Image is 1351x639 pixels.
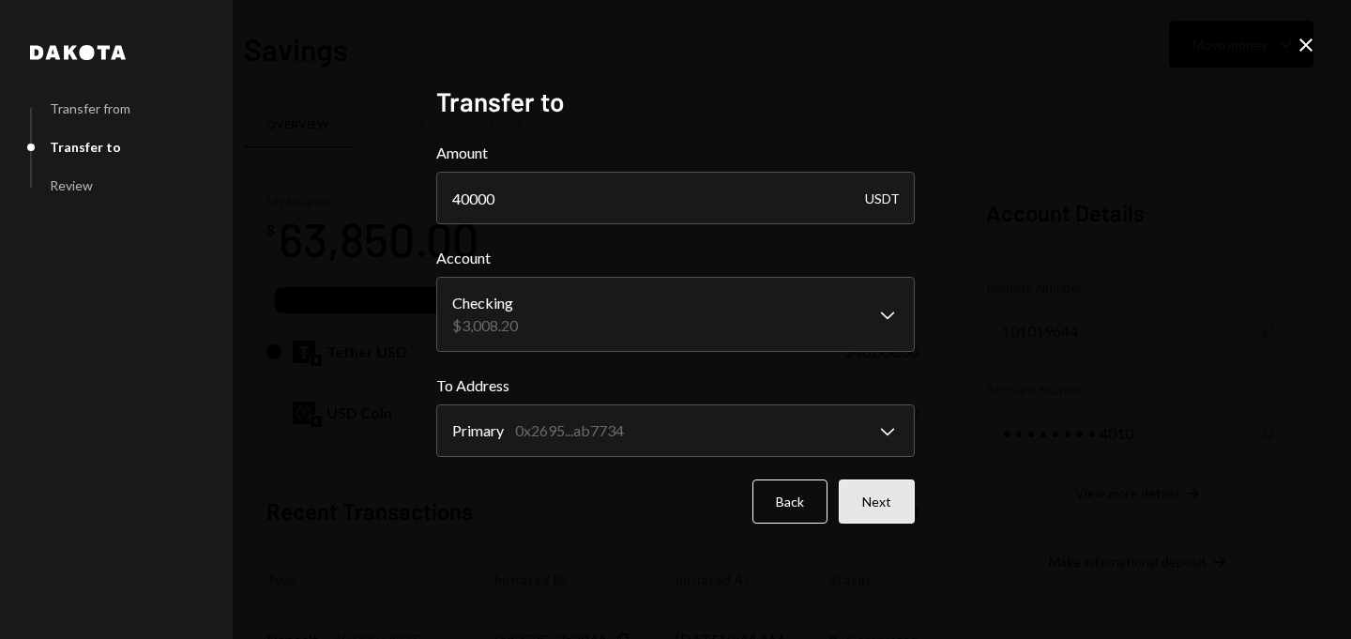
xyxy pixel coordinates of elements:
div: Review [50,177,93,193]
button: Next [839,479,915,524]
button: Account [436,277,915,352]
label: To Address [436,374,915,397]
label: Account [436,247,915,269]
button: To Address [436,404,915,457]
input: Enter amount [436,172,915,224]
div: USDT [865,172,900,224]
button: Back [752,479,827,524]
h2: Transfer to [436,84,915,120]
label: Amount [436,142,915,164]
div: 0x2695...ab7734 [515,419,624,442]
div: Transfer from [50,100,130,116]
div: Transfer to [50,139,121,155]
